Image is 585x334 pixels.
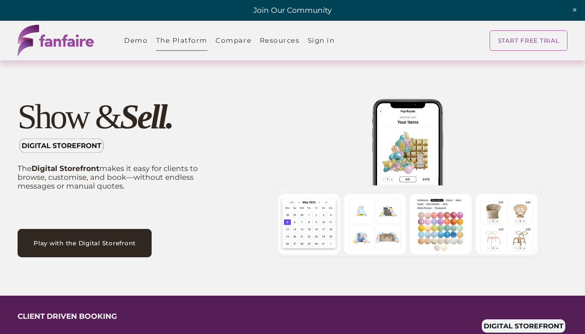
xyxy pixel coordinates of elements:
a: Sign in [308,29,335,52]
a: folder dropdown [156,29,208,52]
strong: CLIENT DRIVEN BOOKING [18,312,117,321]
span: Resources [260,30,300,52]
a: Demo [124,29,148,52]
a: folder dropdown [260,29,300,52]
img: Fanfaire UK [18,25,94,56]
strong: Digital Storefront [32,164,99,173]
span: The Platform [156,30,208,52]
a: Play with the Digital Storefront [18,229,152,257]
em: Sell. [120,97,172,136]
h1: Show & [18,99,267,134]
a: START FREE TRIAL [490,30,567,51]
p: The makes it easy for clients to browse, customise, and book—without endless messages or manual q... [18,164,198,191]
a: Compare [215,29,251,52]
